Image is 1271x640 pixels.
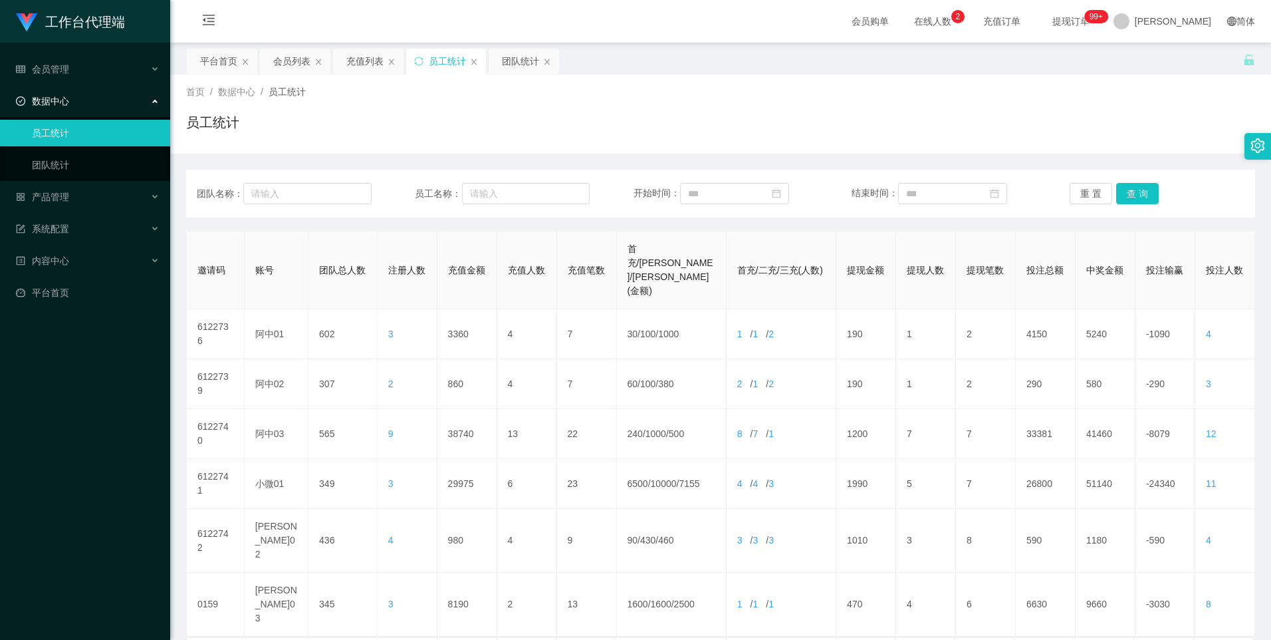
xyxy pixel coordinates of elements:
span: 240 [628,428,643,439]
td: 3 [896,509,956,573]
span: 提现人数 [907,265,944,275]
font: 数据中心 [32,96,69,106]
font: 会员管理 [32,64,69,75]
span: 结束时间： [852,188,898,198]
i: 图标： AppStore-O [16,192,25,202]
span: 60 [628,379,638,389]
td: 190 [836,309,896,359]
td: / / [727,309,836,359]
td: / / [617,359,727,409]
td: 6122741 [187,459,245,509]
td: 6122742 [187,509,245,573]
sup: 2 [951,10,965,23]
td: 9660 [1076,573,1135,637]
td: 阿中01 [245,309,308,359]
span: 11 [1206,478,1216,489]
td: 13 [497,409,557,459]
i: 图标： 关闭 [241,58,249,66]
td: 307 [308,359,378,409]
sup: 1216 [1084,10,1108,23]
td: [PERSON_NAME]02 [245,509,308,573]
td: 590 [1016,509,1076,573]
td: -590 [1135,509,1195,573]
td: / / [727,359,836,409]
i: 图标： menu-fold [186,1,231,43]
td: 小微01 [245,459,308,509]
span: 1000 [645,428,666,439]
td: 4 [497,359,557,409]
span: 7 [753,428,758,439]
h1: 员工统计 [186,112,239,132]
span: 2500 [674,599,695,609]
img: logo.9652507e.png [16,13,37,32]
span: 9 [388,428,394,439]
td: 33381 [1016,409,1076,459]
font: 简体 [1236,16,1255,27]
span: 6500 [628,478,648,489]
td: 51140 [1076,459,1135,509]
div: 平台首页 [200,49,237,74]
td: 1 [896,309,956,359]
td: 436 [308,509,378,573]
i: 图标： 解锁 [1243,54,1255,66]
span: 3 [388,478,394,489]
font: 内容中心 [32,255,69,266]
td: / / [617,509,727,573]
i: 图标： form [16,224,25,234]
i: 图标： table [16,65,25,74]
td: 4 [497,309,557,359]
a: 员工统计 [32,120,160,146]
div: 会员列表 [273,49,310,74]
span: 1 [737,599,743,609]
i: 图标： 关闭 [543,58,551,66]
span: 3 [768,478,774,489]
span: 430 [640,535,655,546]
input: 请输入 [462,183,590,204]
td: 9 [557,509,617,573]
td: 190 [836,359,896,409]
td: 6122739 [187,359,245,409]
span: 10000 [651,478,677,489]
td: / / [617,573,727,637]
span: 8 [1206,599,1211,609]
td: 41460 [1076,409,1135,459]
td: 2 [956,309,1016,359]
span: 1 [768,599,774,609]
span: 3 [388,599,394,609]
td: 6 [497,459,557,509]
span: 充值金额 [448,265,485,275]
font: 在线人数 [914,16,951,27]
td: 4150 [1016,309,1076,359]
span: 开始时间： [634,188,680,198]
font: 充值订单 [983,16,1020,27]
td: 8 [956,509,1016,573]
i: 图标： 关闭 [314,58,322,66]
span: 100 [640,379,655,389]
span: 投注人数 [1206,265,1243,275]
span: 账号 [255,265,274,275]
span: 充值人数 [508,265,545,275]
td: 38740 [437,409,497,459]
span: 3 [1206,379,1211,389]
td: 8190 [437,573,497,637]
span: 4 [1206,329,1211,339]
td: 7 [557,309,617,359]
span: 提现金额 [847,265,884,275]
span: 90 [628,535,638,546]
td: 22 [557,409,617,459]
span: 2 [388,379,394,389]
td: 6122736 [187,309,245,359]
span: 3 [768,535,774,546]
span: 注册人数 [388,265,425,275]
td: 4 [497,509,557,573]
span: 4 [737,478,743,489]
td: 470 [836,573,896,637]
td: 4 [896,573,956,637]
td: / / [727,573,836,637]
font: 产品管理 [32,192,69,202]
td: 2 [956,359,1016,409]
span: 数据中心 [218,86,255,97]
i: 图标： 日历 [772,189,781,198]
p: 2 [956,10,961,23]
td: -290 [1135,359,1195,409]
